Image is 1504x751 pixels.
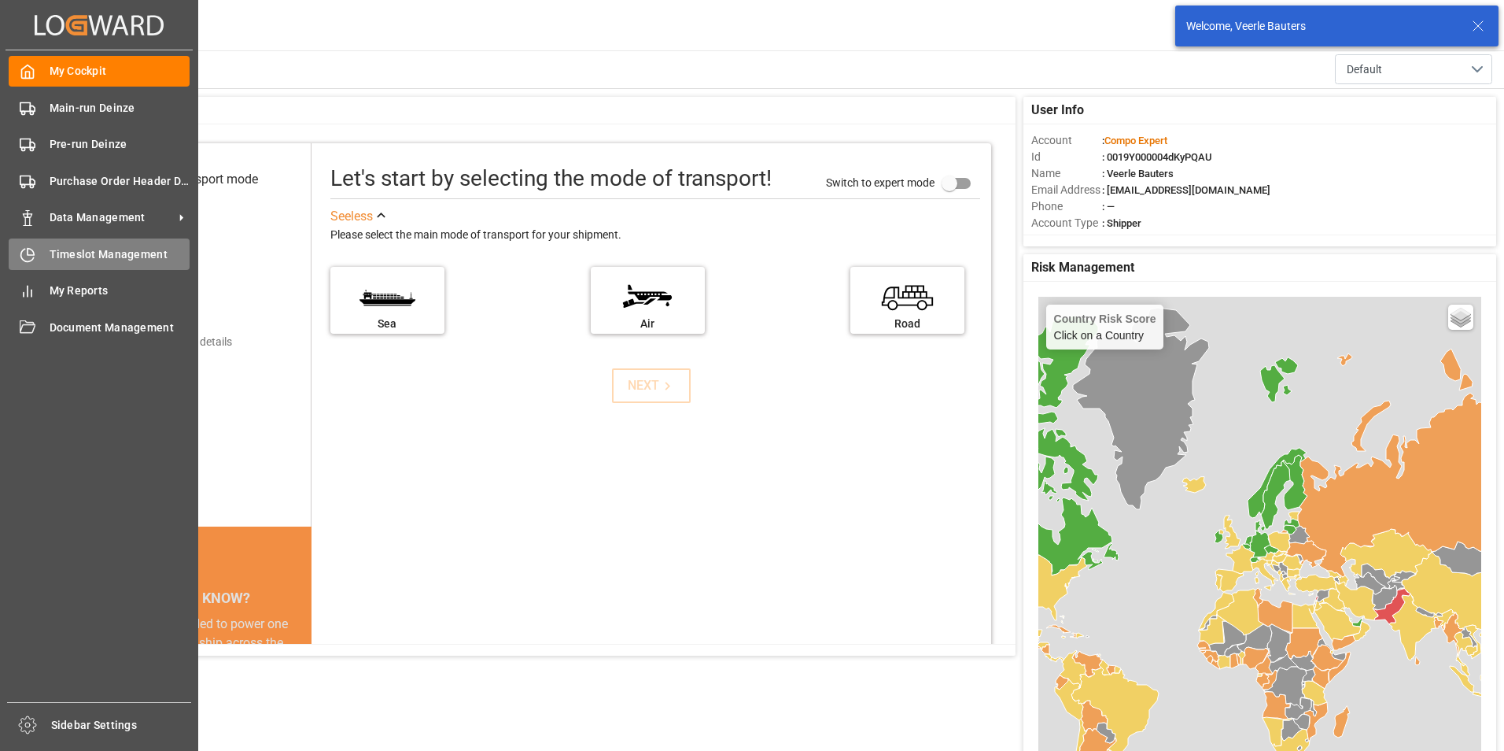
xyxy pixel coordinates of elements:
[330,162,772,195] div: Let's start by selecting the mode of transport!
[134,334,232,350] div: Add shipping details
[1104,135,1167,146] span: Compo Expert
[1031,101,1084,120] span: User Info
[51,717,192,734] span: Sidebar Settings
[1102,151,1212,163] span: : 0019Y000004dKyPQAU
[1054,313,1156,342] div: Click on a Country
[50,246,190,263] span: Timeslot Management
[338,316,437,332] div: Sea
[330,207,373,226] div: See less
[628,376,676,395] div: NEXT
[1031,215,1102,231] span: Account Type
[330,226,980,245] div: Please select the main mode of transport for your shipment.
[1102,135,1167,146] span: :
[50,100,190,117] span: Main-run Deinze
[1102,168,1174,179] span: : Veerle Bauters
[9,129,190,160] a: Pre-run Deinze
[1102,201,1115,213] span: : —
[826,176,934,188] span: Switch to expert mode
[50,63,190,80] span: My Cockpit
[612,368,691,403] button: NEXT
[1335,54,1492,84] button: open menu
[1031,165,1102,182] span: Name
[50,173,190,190] span: Purchase Order Header Deinze
[9,239,190,269] a: Timeslot Management
[858,316,957,332] div: Road
[1031,198,1102,215] span: Phone
[1054,313,1156,325] h4: Country Risk Score
[50,136,190,153] span: Pre-run Deinze
[9,165,190,196] a: Purchase Order Header Deinze
[50,209,174,226] span: Data Management
[1102,217,1141,229] span: : Shipper
[599,316,697,332] div: Air
[1448,305,1473,330] a: Layers
[1031,132,1102,149] span: Account
[1347,61,1382,78] span: Default
[1031,258,1134,277] span: Risk Management
[50,320,190,336] span: Document Management
[1031,149,1102,165] span: Id
[9,56,190,87] a: My Cockpit
[1186,18,1457,35] div: Welcome, Veerle Bauters
[1031,182,1102,198] span: Email Address
[289,615,311,747] button: next slide / item
[1102,184,1270,196] span: : [EMAIL_ADDRESS][DOMAIN_NAME]
[9,92,190,123] a: Main-run Deinze
[50,283,190,299] span: My Reports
